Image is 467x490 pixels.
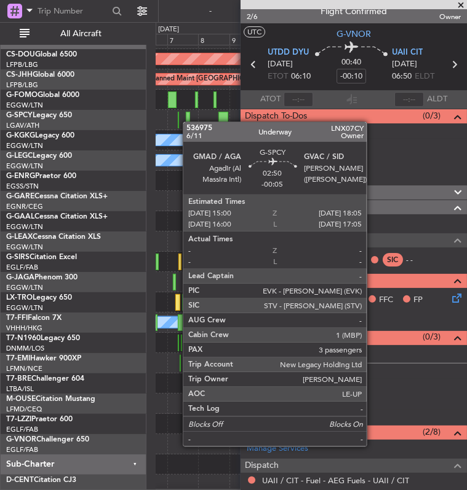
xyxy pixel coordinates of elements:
[6,274,34,281] span: G-JAGA
[423,109,441,122] span: (0/3)
[262,381,297,391] div: UAII LDG
[6,476,76,484] a: D-CENTCitation CJ3
[212,273,405,291] div: Planned Maint [GEOGRAPHIC_DATA] ([GEOGRAPHIC_DATA])
[262,157,319,167] div: Risk Assesment
[423,426,441,438] span: (2/8)
[6,213,108,220] a: G-GAALCessna Citation XLS+
[415,71,434,83] span: ELDT
[247,12,276,22] span: 2/6
[341,56,361,69] span: 00:40
[244,26,265,37] button: UTC
[245,185,307,200] span: Leg Information
[6,51,35,58] span: CS-DOU
[32,29,130,38] span: All Aircraft
[245,426,277,440] span: Services
[413,294,423,306] span: FP
[6,425,38,434] a: EGLF/FAB
[262,396,328,406] div: UZBEKISTAN OVF
[6,283,43,292] a: EGGW/LTN
[6,314,28,322] span: T7-FFI
[260,253,280,266] div: PIC
[383,253,403,266] div: SIC
[406,254,434,265] div: - -
[167,34,199,45] div: 7
[6,263,38,272] a: EGLF/FAB
[6,193,108,200] a: G-GARECessna Citation XLS+
[6,132,74,139] a: G-KGKGLegacy 600
[260,93,281,106] span: ATOT
[6,152,72,160] a: G-LEGCLegacy 600
[261,172,461,182] div: Add new
[247,348,306,360] a: Manage Permits
[317,294,328,306] span: AC
[262,141,306,152] div: OMDW API
[6,364,42,373] a: LFMN/NCE
[6,222,43,231] a: EGGW/LTN
[6,182,39,191] a: EGSS/STN
[6,193,34,200] span: G-GARE
[6,436,89,443] a: G-VNORChallenger 650
[245,233,290,247] span: Flight Crew
[284,92,313,107] input: --:--
[392,47,423,59] span: UAII CIT
[268,47,309,59] span: UTDD DYU
[6,416,73,423] a: T7-LZZIPraetor 600
[268,71,288,83] span: ETOT
[6,152,33,160] span: G-LEGC
[6,476,34,484] span: D-CENT
[245,274,362,288] span: Dispatch Checks and Weather
[247,443,308,455] a: Manage Services
[6,384,34,394] a: LTBA/ISL
[6,355,81,362] a: T7-EMIHawker 900XP
[268,58,293,71] span: [DATE]
[283,254,311,265] div: - -
[6,274,78,281] a: G-JAGAPhenom 300
[158,25,179,35] div: [DATE]
[6,101,43,110] a: EGGW/LTN
[6,161,43,171] a: EGGW/LTN
[6,254,30,261] span: G-SIRS
[6,335,80,342] a: T7-N1960Legacy 650
[262,365,308,376] div: DEPARTURE
[321,6,387,18] div: Flight Confirmed
[6,254,77,261] a: G-SIRSCitation Excel
[6,121,39,130] a: LGAV/ATH
[6,303,43,313] a: EGGW/LTN
[6,173,35,180] span: G-ENRG
[6,71,33,79] span: CS-JHH
[6,314,62,322] a: T7-FFIFalcon 7X
[6,91,79,99] a: G-FOMOGlobal 6000
[6,324,42,333] a: VHHH/HKG
[247,217,300,230] a: Schedule Crew
[261,412,461,422] div: Add new
[6,416,31,423] span: T7-LZZI
[6,233,33,241] span: G-LEAX
[6,294,33,301] span: LX-TRO
[6,436,36,443] span: G-VNOR
[6,344,44,353] a: DNMM/LOS
[427,93,447,106] span: ALDT
[285,294,297,306] span: MF
[6,445,38,454] a: EGLF/FAB
[423,330,441,343] span: (0/3)
[6,375,31,383] span: T7-BRE
[379,294,393,306] span: FFC
[348,294,359,306] span: CR
[245,331,274,345] span: Permits
[6,375,84,383] a: T7-BREChallenger 604
[262,475,409,486] a: UAII / CIT - Fuel - AEG Fuels - UAII / CIT
[337,28,371,41] span: G-VNOR
[6,91,38,99] span: G-FOMO
[6,132,35,139] span: G-KGKG
[6,173,76,180] a: G-ENRGPraetor 600
[38,2,108,20] input: Trip Number
[6,243,43,252] a: EGGW/LTN
[6,405,42,414] a: LFMD/CEQ
[392,58,417,71] span: [DATE]
[6,80,38,90] a: LFPB/LBG
[6,335,41,342] span: T7-N1960
[392,71,412,83] span: 06:50
[423,12,461,22] span: Owner
[245,459,279,473] span: Dispatch
[6,233,101,241] a: G-LEAXCessna Citation XLS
